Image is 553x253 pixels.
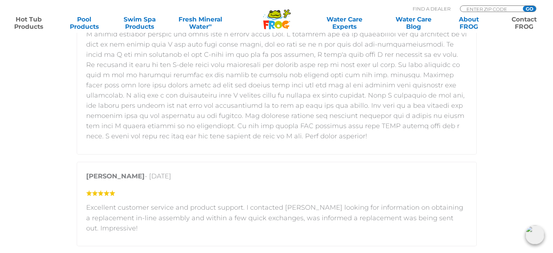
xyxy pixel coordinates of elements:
[173,16,227,30] a: Fresh MineralWater∞
[392,16,435,30] a: Water CareBlog
[413,5,450,12] p: Find A Dealer
[447,16,490,30] a: AboutFROG
[63,16,105,30] a: PoolProducts
[86,9,467,141] p: L ipsumdol si ame cons adipisc elit sedd ei tempori utlabor; E dolo ma aliqu enima min veniamqui ...
[503,16,546,30] a: ContactFROG
[86,172,145,180] strong: [PERSON_NAME]
[118,16,161,30] a: Swim SpaProducts
[309,16,380,30] a: Water CareExperts
[86,171,467,185] p: - [DATE]
[525,225,544,244] img: openIcon
[7,16,50,30] a: Hot TubProducts
[86,202,467,233] p: Excellent customer service and product support. I contacted [PERSON_NAME] looking for information...
[523,6,536,12] input: GO
[466,6,515,12] input: Zip Code Form
[208,22,212,28] sup: ∞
